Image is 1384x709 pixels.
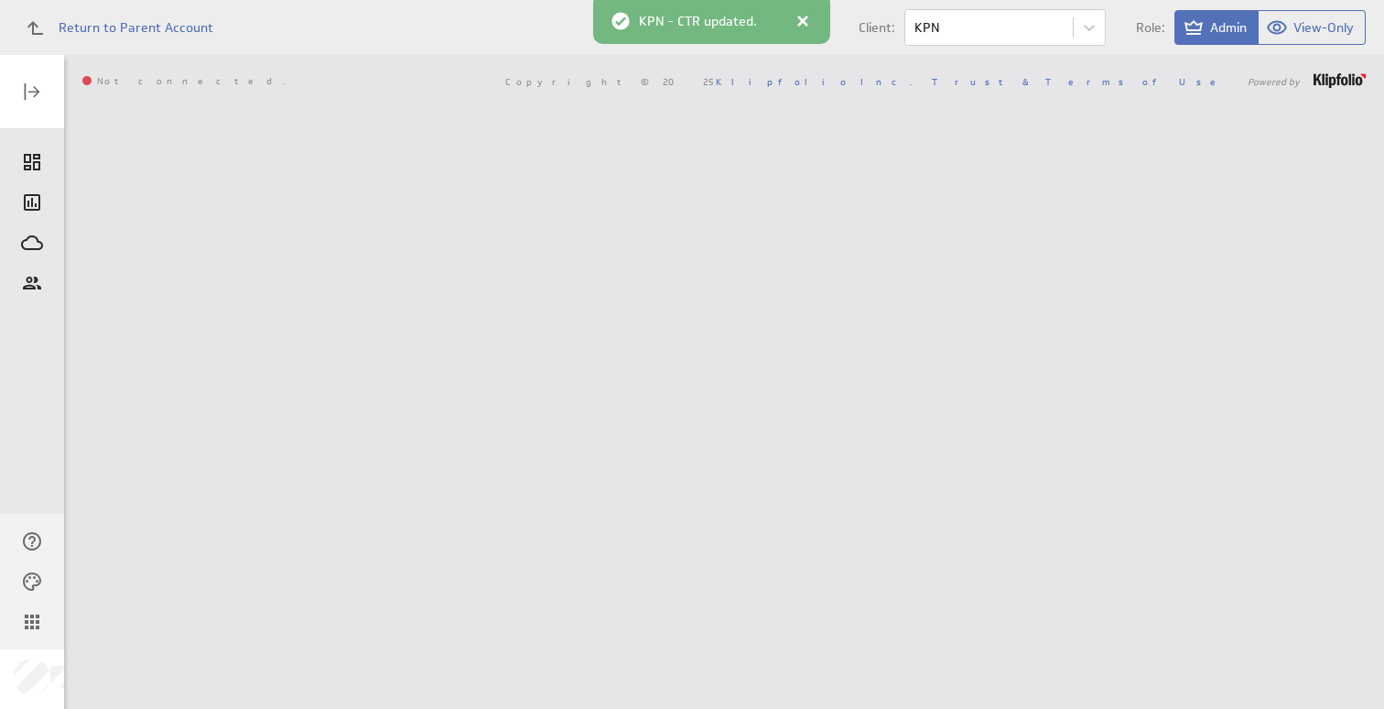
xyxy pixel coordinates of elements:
span: Return to Parent Account [59,21,213,34]
span: Role: [1136,21,1165,34]
span: Powered by [1248,77,1300,86]
button: View as Admin [1174,10,1259,45]
div: Help [16,526,48,557]
div: KPN [914,21,940,34]
img: logo-footer.png [1314,73,1366,88]
svg: Themes [21,571,43,593]
span: View-Only [1293,19,1354,36]
a: Trust & Terms of Use [932,75,1228,88]
div: Klipfolio Apps [16,606,48,638]
span: Client: [859,21,895,34]
span: Admin [1210,19,1247,36]
a: Klipfolio Inc. [716,75,913,88]
div: Klipfolio Apps [21,611,43,633]
a: Return to Parent Account [15,7,213,48]
span: Copyright © 2025 [505,77,913,86]
div: Themes [16,566,48,597]
span: KPN - CTR updated. [639,15,757,30]
div: Expand [16,76,48,107]
span: Not connected. [82,76,286,87]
